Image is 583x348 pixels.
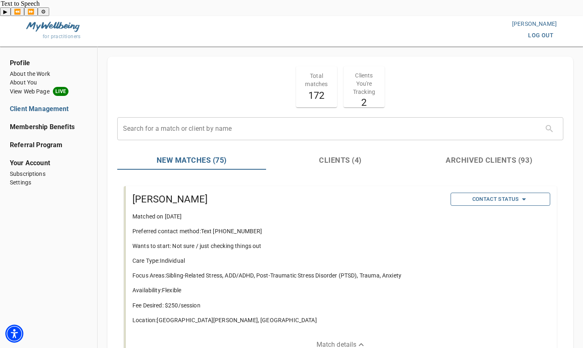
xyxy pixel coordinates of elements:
[132,301,444,309] p: Fee Desired: $ 250 /session
[132,271,444,280] p: Focus Areas: Sibling-Related Stress, ADD/ADHD, Post-Traumatic Stress Disorder (PTSD), Trauma, Anx...
[10,170,87,178] a: Subscriptions
[10,87,87,96] a: View Web PageLIVE
[10,140,87,150] a: Referral Program
[24,7,38,16] button: Forward
[10,87,87,96] li: View Web Page
[455,194,546,204] span: Contact Status
[451,193,550,206] button: Contact Status
[301,89,332,102] h5: 172
[132,227,444,235] p: Preferred contact method: Text [PHONE_NUMBER]
[419,155,558,166] span: Archived Clients (93)
[10,58,87,68] span: Profile
[10,78,87,87] a: About You
[271,155,410,166] span: Clients (4)
[10,104,87,114] a: Client Management
[10,122,87,132] a: Membership Benefits
[11,7,24,16] button: Previous
[10,158,87,168] span: Your Account
[53,87,69,96] span: LIVE
[43,34,81,39] span: for practitioners
[10,70,87,78] a: About the Work
[38,7,49,16] button: Settings
[348,71,380,96] p: Clients You're Tracking
[132,257,444,265] p: Care Type: Individual
[132,316,444,324] p: Location: [GEOGRAPHIC_DATA][PERSON_NAME], [GEOGRAPHIC_DATA]
[132,212,444,221] p: Matched on [DATE]
[132,242,444,250] p: Wants to start: Not sure / just checking things out
[348,96,380,109] h5: 2
[291,20,557,28] p: [PERSON_NAME]
[528,30,553,41] span: log out
[10,178,87,187] a: Settings
[301,72,332,88] p: Total matches
[132,286,444,294] p: Availability: Flexible
[5,325,23,343] div: Accessibility Menu
[122,155,261,166] span: New Matches (75)
[26,22,80,32] img: MyWellbeing
[525,28,557,43] button: log out
[132,193,444,206] h5: [PERSON_NAME]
